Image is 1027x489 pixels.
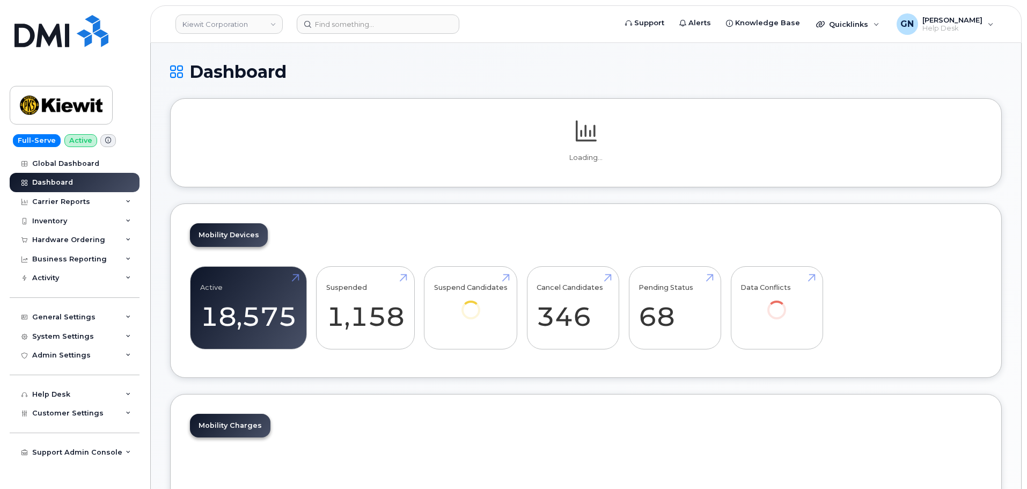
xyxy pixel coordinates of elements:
[190,153,982,163] p: Loading...
[537,273,609,344] a: Cancel Candidates 346
[740,273,813,334] a: Data Conflicts
[200,273,297,344] a: Active 18,575
[190,223,268,247] a: Mobility Devices
[170,62,1002,81] h1: Dashboard
[639,273,711,344] a: Pending Status 68
[434,273,508,334] a: Suspend Candidates
[190,414,270,437] a: Mobility Charges
[326,273,405,344] a: Suspended 1,158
